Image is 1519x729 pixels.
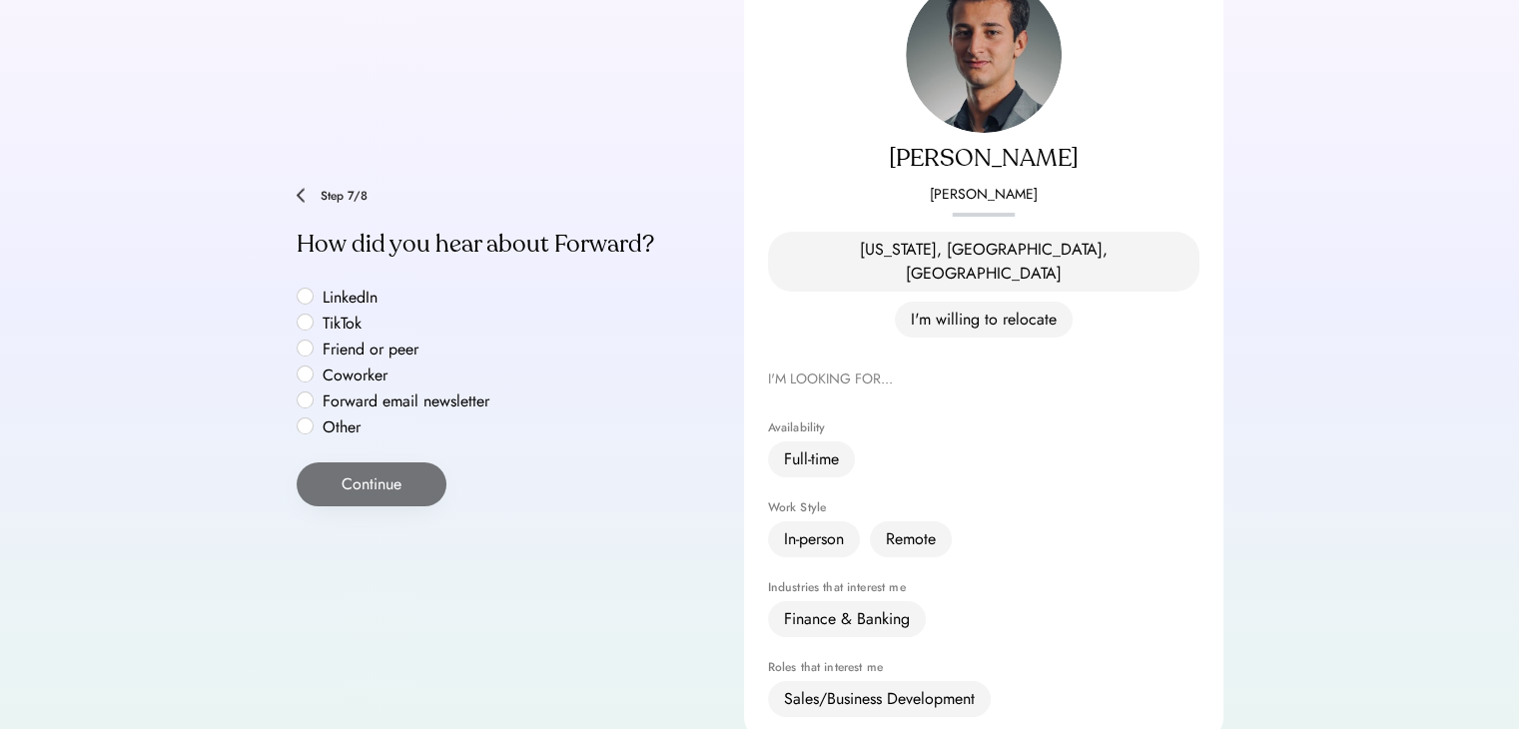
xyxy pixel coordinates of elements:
button: Continue [297,462,446,506]
div: Sales/Business Development [784,687,975,711]
div: Full-time [784,447,839,471]
div: How did you hear about Forward? [297,229,696,261]
div: Work Style [768,501,1199,513]
label: TikTok [317,316,496,332]
label: Other [317,419,496,435]
div: Roles that interest me [768,661,1199,673]
div: Remote [886,527,936,551]
label: Friend or peer [317,342,496,358]
label: Forward email newsletter [317,393,496,409]
div: pronouns [768,205,1199,225]
div: I'M LOOKING FOR... [768,367,1199,391]
div: Industries that interest me [768,581,1199,593]
img: chevron-left.png [297,188,305,203]
div: [PERSON_NAME] [768,185,1199,205]
label: Coworker [317,367,496,383]
div: Step 7/8 [321,190,696,202]
div: I'm willing to relocate [911,308,1057,332]
label: LinkedIn [317,290,496,306]
div: [US_STATE], [GEOGRAPHIC_DATA], [GEOGRAPHIC_DATA] [784,238,1183,286]
div: Finance & Banking [784,607,910,631]
div: Availability [768,421,1199,433]
div: [PERSON_NAME] [768,143,1199,175]
div: In-person [784,527,844,551]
